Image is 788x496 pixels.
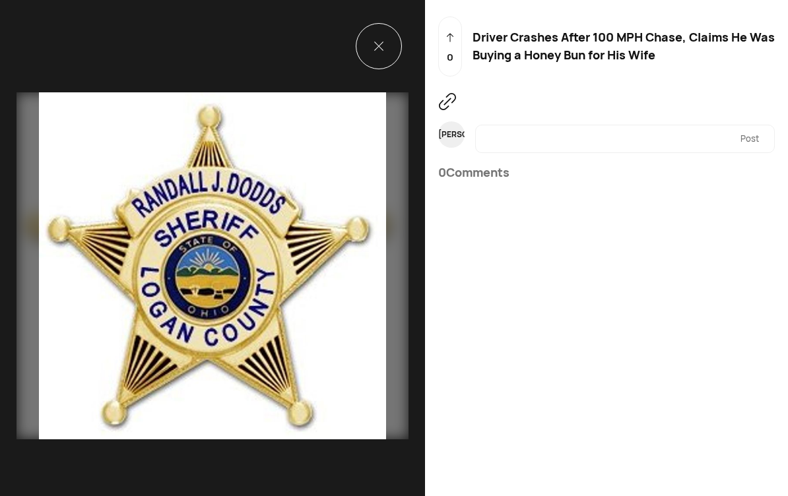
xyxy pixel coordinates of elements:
[16,92,409,439] img: resizeImage
[438,164,509,181] div: 0 Comments
[447,50,453,65] p: 0
[473,28,775,64] div: Driver Crashes After 100 MPH Chase, Claims He Was Buying a Honey Bun for His Wife
[438,129,505,140] div: [PERSON_NAME]
[740,133,759,146] div: Post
